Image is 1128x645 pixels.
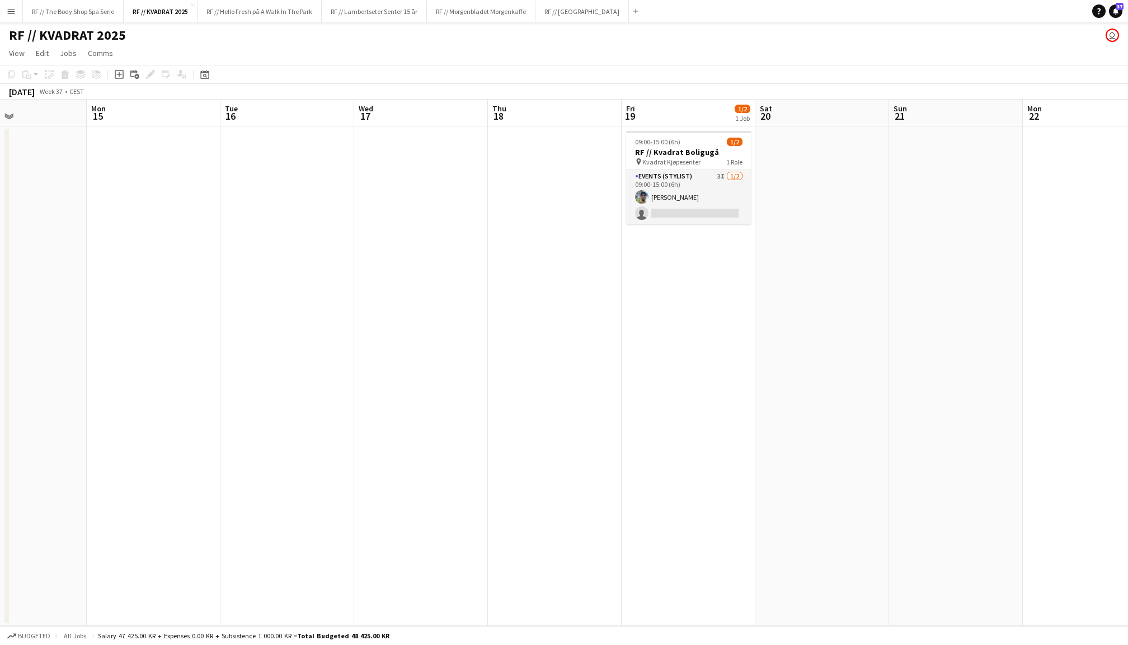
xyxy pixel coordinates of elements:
[726,158,742,166] span: 1 Role
[894,103,907,114] span: Sun
[88,48,113,58] span: Comms
[758,110,772,123] span: 20
[225,103,238,114] span: Tue
[892,110,907,123] span: 21
[1116,3,1124,10] span: 37
[6,630,52,642] button: Budgeted
[491,110,506,123] span: 18
[37,87,65,96] span: Week 37
[4,46,29,60] a: View
[322,1,427,22] button: RF // Lambertseter Senter 15 år
[18,632,50,640] span: Budgeted
[359,103,373,114] span: Wed
[624,110,635,123] span: 19
[635,138,680,146] span: 09:00-15:00 (6h)
[735,114,750,123] div: 1 Job
[727,138,742,146] span: 1/2
[626,170,751,224] app-card-role: Events (Stylist)3I1/209:00-15:00 (6h)[PERSON_NAME]
[36,48,49,58] span: Edit
[98,632,389,640] div: Salary 47 425.00 KR + Expenses 0.00 KR + Subsistence 1 000.00 KR =
[62,632,88,640] span: All jobs
[626,103,635,114] span: Fri
[91,103,106,114] span: Mon
[1109,4,1122,18] a: 37
[492,103,506,114] span: Thu
[9,27,126,44] h1: RF // KVADRAT 2025
[297,632,389,640] span: Total Budgeted 48 425.00 KR
[55,46,81,60] a: Jobs
[90,110,106,123] span: 15
[23,1,124,22] button: RF // The Body Shop Spa Serie
[124,1,198,22] button: RF // KVADRAT 2025
[31,46,53,60] a: Edit
[1026,110,1042,123] span: 22
[9,48,25,58] span: View
[626,131,751,224] app-job-card: 09:00-15:00 (6h)1/2RF // Kvadrat Boligugå Kvadrat Kjøpesenter1 RoleEvents (Stylist)3I1/209:00-15:...
[357,110,373,123] span: 17
[535,1,629,22] button: RF // [GEOGRAPHIC_DATA]
[735,105,750,113] span: 1/2
[642,158,701,166] span: Kvadrat Kjøpesenter
[60,48,77,58] span: Jobs
[1106,29,1119,42] app-user-avatar: Marit Holvik
[760,103,772,114] span: Sat
[626,147,751,157] h3: RF // Kvadrat Boligugå
[1027,103,1042,114] span: Mon
[223,110,238,123] span: 16
[83,46,117,60] a: Comms
[198,1,322,22] button: RF // Hello Fresh på A Walk In The Park
[427,1,535,22] button: RF // Morgenbladet Morgenkaffe
[9,86,35,97] div: [DATE]
[69,87,84,96] div: CEST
